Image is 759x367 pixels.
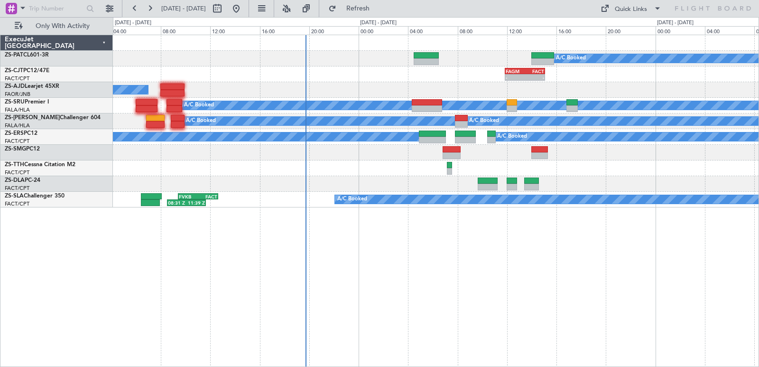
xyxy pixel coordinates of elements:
div: A/C Booked [337,192,367,207]
div: 12:00 [210,26,259,35]
div: 16:00 [556,26,606,35]
a: FACT/CPT [5,75,29,82]
span: [DATE] - [DATE] [161,4,206,13]
span: ZS-PAT [5,52,23,58]
input: Trip Number [29,1,83,16]
div: FACT [198,194,218,199]
div: - [506,75,525,80]
div: 00:00 [656,26,705,35]
span: ZS-[PERSON_NAME] [5,115,60,121]
div: [DATE] - [DATE] [360,19,397,27]
div: FACT [525,68,544,74]
a: ZS-[PERSON_NAME]Challenger 604 [5,115,101,121]
span: ZS-SRU [5,99,25,105]
span: ZS-ERS [5,131,24,136]
a: FALA/HLA [5,106,30,113]
span: ZS-CJT [5,68,23,74]
a: FALA/HLA [5,122,30,129]
div: A/C Booked [556,51,586,66]
a: ZS-ERSPC12 [5,131,37,136]
a: ZS-DLAPC-24 [5,178,40,183]
a: FACT/CPT [5,200,29,207]
span: Refresh [338,5,378,12]
a: ZS-SLAChallenger 350 [5,193,65,199]
div: A/C Booked [497,130,527,144]
a: ZS-PATCL601-3R [5,52,49,58]
button: Quick Links [596,1,666,16]
div: 08:00 [458,26,507,35]
div: 20:00 [606,26,655,35]
a: FACT/CPT [5,185,29,192]
span: ZS-SMG [5,146,26,152]
div: 00:00 [359,26,408,35]
div: 20:00 [309,26,359,35]
div: 04:00 [408,26,457,35]
button: Only With Activity [10,19,103,34]
span: ZS-SLA [5,193,24,199]
div: [DATE] - [DATE] [657,19,694,27]
button: Refresh [324,1,381,16]
div: 11:39 Z [186,200,205,206]
div: A/C Booked [469,114,499,128]
span: ZS-AJD [5,84,25,89]
div: 04:00 [705,26,754,35]
span: ZS-DLA [5,178,25,183]
div: 04:00 [111,26,161,35]
div: [DATE] - [DATE] [115,19,151,27]
a: ZS-SRUPremier I [5,99,49,105]
a: ZS-AJDLearjet 45XR [5,84,59,89]
span: Only With Activity [25,23,100,29]
div: - [525,75,544,80]
div: 08:00 [161,26,210,35]
div: FVKB [179,194,198,199]
a: ZS-CJTPC12/47E [5,68,49,74]
a: FACT/CPT [5,138,29,145]
div: A/C Booked [186,114,216,128]
div: FAGM [506,68,525,74]
a: ZS-SMGPC12 [5,146,40,152]
div: Quick Links [615,5,647,14]
div: A/C Booked [184,98,214,113]
div: 08:31 Z [168,200,186,206]
div: 12:00 [507,26,556,35]
a: FAOR/JNB [5,91,30,98]
a: ZS-TTHCessna Citation M2 [5,162,75,168]
div: 16:00 [260,26,309,35]
span: ZS-TTH [5,162,24,168]
a: FACT/CPT [5,169,29,176]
